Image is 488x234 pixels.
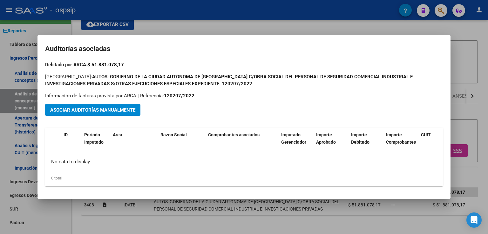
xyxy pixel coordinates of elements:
datatable-header-cell: Imputado Gerenciador [279,128,314,156]
span: Debitado por ARCA: [45,62,124,68]
span: Importe Comprobantes [386,132,416,145]
span: Area [113,132,122,137]
p: [GEOGRAPHIC_DATA]: [45,73,443,88]
span: Razon Social [160,132,187,137]
span: Asociar Auditorías Manualmente [50,107,135,113]
span: $ 51.881.078,17 [87,62,124,68]
div: No data to display [45,154,443,170]
strong: 120207/2022 [164,93,194,99]
button: Asociar Auditorías Manualmente [45,104,140,116]
span: Imputado Gerenciador [281,132,306,145]
div: 0 total [45,170,443,186]
span: Importe Debitado [351,132,369,145]
h2: Auditorías asociadas [45,43,443,55]
datatable-header-cell: Comprobantes asociados [206,128,279,156]
datatable-header-cell: CUIT [418,128,453,156]
span: Período Imputado [84,132,104,145]
datatable-header-cell: ID [61,128,82,156]
datatable-header-cell: Período Imputado [82,128,110,156]
datatable-header-cell: Area [110,128,158,156]
datatable-header-cell: Importe Debitado [349,128,383,156]
div: Open Intercom Messenger [466,212,482,228]
datatable-header-cell: Importe Comprobantes [383,128,418,156]
strong: AUTOS: GOBIERNO DE LA CIUDAD AUTONOMA DE [GEOGRAPHIC_DATA] C/OBRA SOCIAL DEL PERSONAL DE SEGURIDA... [45,74,413,87]
datatable-header-cell: Razon Social [158,128,206,156]
span: CUIT [421,132,431,137]
span: ID [64,132,68,137]
span: Comprobantes asociados [208,132,260,137]
datatable-header-cell: Importe Aprobado [314,128,349,156]
span: Importe Aprobado [316,132,336,145]
p: Información de facturas provista por ARCA: | Referencia: [45,92,443,100]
